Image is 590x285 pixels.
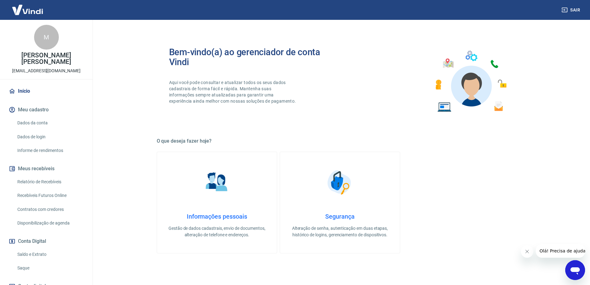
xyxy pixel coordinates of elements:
iframe: Mensagem da empresa [536,244,585,258]
iframe: Botão para abrir a janela de mensagens [565,260,585,280]
a: Contratos com credores [15,203,85,216]
a: Informe de rendimentos [15,144,85,157]
a: Saque [15,262,85,274]
button: Sair [560,4,583,16]
p: Gestão de dados cadastrais, envio de documentos, alteração de telefone e endereços. [167,225,267,238]
iframe: Fechar mensagem [521,245,533,258]
h4: Segurança [290,213,390,220]
a: Disponibilização de agenda [15,217,85,229]
a: Informações pessoaisInformações pessoaisGestão de dados cadastrais, envio de documentos, alteraçã... [157,152,277,253]
a: Saldo e Extrato [15,248,85,261]
p: Alteração de senha, autenticação em duas etapas, histórico de logins, gerenciamento de dispositivos. [290,225,390,238]
button: Meus recebíveis [7,162,85,176]
p: [PERSON_NAME] [PERSON_NAME] [5,52,88,65]
a: Início [7,84,85,98]
a: Relatório de Recebíveis [15,176,85,188]
img: Segurança [324,167,355,198]
img: Informações pessoais [201,167,232,198]
h2: Bem-vindo(a) ao gerenciador de conta Vindi [169,47,340,67]
img: Vindi [7,0,48,19]
a: SegurançaSegurançaAlteração de senha, autenticação em duas etapas, histórico de logins, gerenciam... [280,152,400,253]
span: Olá! Precisa de ajuda? [4,4,52,9]
a: Dados da conta [15,117,85,129]
a: Recebíveis Futuros Online [15,189,85,202]
h5: O que deseja fazer hoje? [157,138,523,144]
img: Imagem de um avatar masculino com diversos icones exemplificando as funcionalidades do gerenciado... [430,47,511,116]
p: [EMAIL_ADDRESS][DOMAIN_NAME] [12,68,81,74]
h4: Informações pessoais [167,213,267,220]
div: M [34,25,59,50]
button: Conta Digital [7,234,85,248]
p: Aqui você pode consultar e atualizar todos os seus dados cadastrais de forma fácil e rápida. Mant... [169,79,297,104]
a: Dados de login [15,131,85,143]
button: Meu cadastro [7,103,85,117]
